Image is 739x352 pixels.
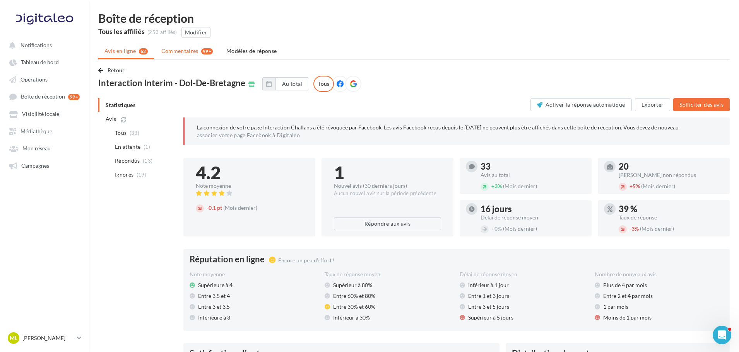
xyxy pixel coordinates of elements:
span: Moins de 1 par mois [603,314,652,321]
div: 1 [334,164,441,182]
div: 99+ [201,48,213,54]
p: [PERSON_NAME] [22,334,74,342]
span: Entre 1 et 3 jours [468,292,509,300]
div: Aucun nouvel avis sur la période précédente [334,190,441,197]
span: 0.1 pt [207,204,222,211]
button: Au total [262,77,309,90]
span: Réputation en ligne [190,255,265,264]
div: Délai de réponse moyen [481,215,585,220]
div: 20 [619,162,724,171]
span: (33) [130,130,139,136]
span: Répondus [115,157,140,165]
span: Commentaires [161,47,198,55]
a: Boîte de réception 99+ [5,89,84,104]
span: Interaction Interim - Dol-De-Bretagne [98,79,245,87]
span: Opérations [21,76,48,83]
span: Supérieure à 4 [198,281,233,289]
div: [PERSON_NAME] non répondus [619,172,724,178]
span: En attente [115,143,141,151]
span: 3% [630,225,639,232]
span: Tableau de bord [21,59,59,66]
iframe: Intercom live chat [713,326,731,344]
span: Modèles de réponse [226,48,277,54]
div: Taux de réponse moyen [325,270,453,278]
span: Inférieure à 3 [198,314,230,321]
span: Inférieur à 30% [333,314,370,321]
a: Opérations [5,72,84,86]
span: + [491,183,494,189]
button: Au total [275,77,309,90]
span: Médiathèque [21,128,52,134]
button: Retour [98,66,128,75]
a: Médiathèque [5,124,84,138]
button: Modifier [181,27,211,38]
div: 4.2 [196,164,303,182]
button: Notifications [5,38,81,52]
a: Visibilité locale [5,107,84,121]
a: Mon réseau [5,141,84,155]
button: Exporter [635,98,671,111]
span: Retour [108,67,125,73]
span: + [491,225,494,232]
div: 33 [481,162,585,171]
a: associer votre page Facebook à Digitaleo [197,132,300,138]
span: Notifications [21,42,52,48]
span: 5% [630,183,640,189]
div: Boîte de réception [98,12,730,24]
div: Taux de réponse [619,215,724,220]
span: (Mois dernier) [641,183,675,189]
span: Entre 30% et 60% [333,303,375,311]
div: Note moyenne [196,183,303,189]
span: (Mois dernier) [503,225,537,232]
span: Tous [115,129,127,137]
span: Inférieur à 1 jour [468,281,509,289]
span: 0% [491,225,502,232]
div: 39 % [619,205,724,213]
a: ML [PERSON_NAME] [6,331,83,345]
span: Ignorés [115,171,133,179]
span: 1 par mois [603,303,628,311]
span: Boîte de réception [21,94,65,100]
div: Note moyenne [190,270,318,278]
span: (1) [144,144,150,150]
button: Répondre aux avis [334,217,441,230]
button: Solliciter des avis [673,98,730,111]
div: Tous [313,76,334,92]
span: Entre 2 et 4 par mois [603,292,653,300]
span: Encore un peu d’effort ! [278,257,335,264]
span: Entre 3 et 5 jours [468,303,509,311]
span: Visibilité locale [22,111,59,117]
div: Nouvel avis (30 derniers jours) [334,183,441,189]
p: La connexion de votre page Interaction Challans a été révoquée par Facebook. Les avis Facebook re... [197,124,717,139]
span: (19) [137,172,146,178]
div: (253 affiliés) [147,29,177,36]
div: 99+ [68,94,80,100]
span: Plus de 4 par mois [603,281,647,289]
span: Supérieur à 80% [333,281,372,289]
span: - [207,204,209,211]
span: - [630,225,631,232]
span: Campagnes [21,162,49,169]
div: Nombre de nouveaux avis [595,270,724,278]
span: ML [10,334,17,342]
div: Tous les affiliés [98,28,145,35]
span: Entre 3 et 3.5 [198,303,230,311]
div: 16 jours [481,205,585,213]
span: Mon réseau [22,145,51,152]
div: Délai de réponse moyen [460,270,588,278]
a: Campagnes [5,158,84,172]
div: Avis au total [481,172,585,178]
span: Avis [106,115,116,123]
span: (Mois dernier) [503,183,537,189]
span: Supérieur à 5 jours [468,314,513,321]
span: Entre 60% et 80% [333,292,375,300]
span: + [630,183,633,189]
button: Activer la réponse automatique [530,98,632,111]
span: 3% [491,183,502,189]
span: (Mois dernier) [223,204,257,211]
span: (Mois dernier) [640,225,674,232]
span: Entre 3.5 et 4 [198,292,230,300]
a: Tableau de bord [5,55,84,69]
span: (13) [143,158,152,164]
